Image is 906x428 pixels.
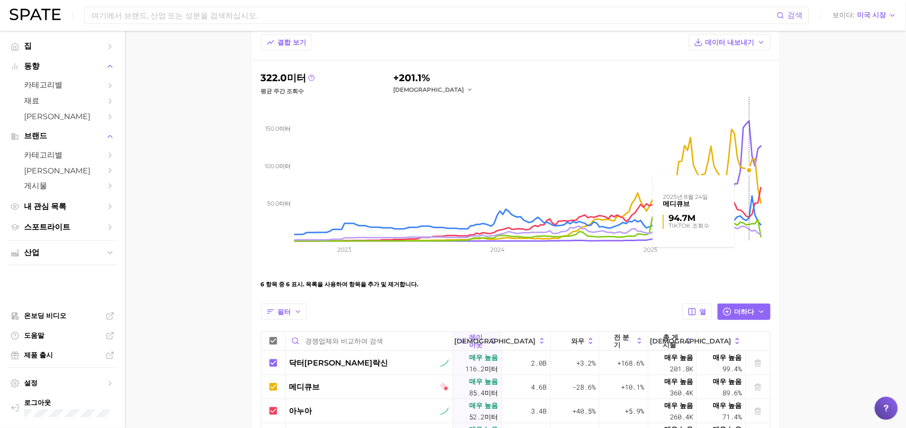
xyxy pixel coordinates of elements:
button: 아누아TikTok 지속 라이저매우 높음52.2미터3.4b+40.5%+5.9%매우 높음260.4k매우 높음71.4% [261,399,770,423]
span: 보이다 [832,12,854,18]
tspan: 50.0미터 [267,200,291,207]
button: 동향 [8,59,117,73]
span: 카테고리별 [24,80,101,90]
span: 아누아 [289,405,312,417]
button: [DEMOGRAPHIC_DATA] [393,86,473,94]
tspan: 150.0미터 [265,125,291,133]
span: 닥터[PERSON_NAME]락신 [289,357,388,369]
button: [DEMOGRAPHIC_DATA] [502,332,550,351]
a: 내 관심 목록 [8,199,117,215]
a: 온보딩 비디오 [8,308,117,323]
tspan: 2025 [644,246,658,253]
div: 평균 주간 조회수 [261,86,316,97]
img: TikTok 지속 라이저 [440,407,449,416]
span: 매우 높음 [713,352,742,363]
button: 필터 [261,304,307,320]
span: 더하다 [734,308,755,316]
span: 결합 보기 [278,38,307,47]
span: 동향 [24,62,101,71]
span: 2.0b [532,357,547,369]
span: 필터 [278,308,291,316]
span: [DEMOGRAPHIC_DATA] [393,86,464,94]
button: 브랜드 [8,129,117,143]
button: 산업 [8,245,117,260]
span: 브랜드 [24,132,101,140]
span: 99.4% [723,363,742,375]
span: 메디큐브 [289,381,320,393]
a: 도움말 [8,328,117,343]
span: 미국 시장 [857,12,886,18]
button: 더하다 [718,304,770,320]
span: [DEMOGRAPHIC_DATA] [455,337,536,345]
a: 게시물 [8,178,117,194]
tspan: 2024 [490,246,504,253]
span: 와우 [571,337,584,345]
a: 집 [8,38,117,54]
span: 데이터 내보내기 [706,38,755,47]
span: +3.2% [576,357,596,369]
img: TikTok 지속 라이저 [440,359,449,367]
span: 스포트라이트 [24,222,101,232]
img: 틱톡 폴링 스타 [440,383,449,391]
span: 검색 [787,11,803,21]
a: 스포트라이트 [8,220,117,235]
font: 322.0미터 [261,72,307,84]
span: 매우 높음 [664,400,693,411]
span: 89.6% [723,387,742,399]
span: 재료 [24,96,101,106]
button: 데이터 내보내기 [689,34,770,50]
span: 카테고리별 [24,150,101,160]
span: 집 [24,41,101,51]
a: 로그아웃합니다. 현재 이메일 yemin@goodai-global.com 로 로그인하고 있습니다. [8,395,117,420]
span: +40.5% [572,405,596,417]
span: 71.4% [723,411,742,423]
span: 총 게시물 [663,333,682,349]
a: 카테고리별 [8,77,117,93]
button: 보이다미국 시장 [830,9,899,22]
a: [PERSON_NAME] [8,109,117,124]
button: 열 [683,304,711,320]
span: 201.8k [670,363,693,375]
div: 6 항목 중 6 표시. 목록을 사용하여 항목을 추가 및 제거합니다. [261,271,770,298]
span: [PERSON_NAME] [24,112,101,121]
button: 결합 보기 [261,34,312,50]
a: 카테고리별 [8,147,117,163]
button: [DEMOGRAPHIC_DATA] [697,332,745,351]
span: +5.9% [625,405,645,417]
button: 와우 [551,332,599,351]
span: 산업 [24,248,101,257]
button: 닥터[PERSON_NAME]락신TikTok 지속 라이저매우 높음116.2미터2.0b+3.2%+168.6%매우 높음201.8k매우 높음99.4% [261,351,770,375]
a: 재료 [8,93,117,109]
tspan: 2023 [337,246,351,253]
span: 매우 높음 [713,400,742,411]
span: 로그아웃 [24,398,115,407]
div: +201.1% [393,70,473,86]
a: 설정 [8,376,117,391]
span: 게시물 [24,181,101,191]
span: 3.4b [532,405,547,417]
span: 116.2미터 [465,363,498,375]
button: 총 게시물 [648,332,697,351]
span: +168.6% [618,357,645,369]
button: 레이아웃 [453,332,502,351]
span: [DEMOGRAPHIC_DATA] [650,337,731,345]
span: +10.1% [621,381,645,393]
a: [PERSON_NAME] [8,163,117,178]
span: 제품 출시 [24,351,101,360]
input: 경쟁업체와 비교하여 검색 [285,332,453,350]
span: 매우 높음 [664,376,693,387]
span: 도움말 [24,331,101,340]
span: 열 [700,308,707,316]
span: 매우 높음 [469,352,498,363]
span: 4.6b [532,381,547,393]
a: 제품 출시 [8,348,117,363]
span: 내 관심 목록 [24,202,101,212]
img: 홍수 [10,9,61,20]
span: 360.4k [670,387,693,399]
span: 85.4미터 [469,387,498,399]
button: 전 분기 [599,332,648,351]
span: 매우 높음 [713,376,742,387]
input: 여기에서 브랜드, 산업 또는 성분을 검색하십시오. [90,7,777,24]
span: -28.6% [572,381,596,393]
span: 전 분기 [614,333,633,349]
